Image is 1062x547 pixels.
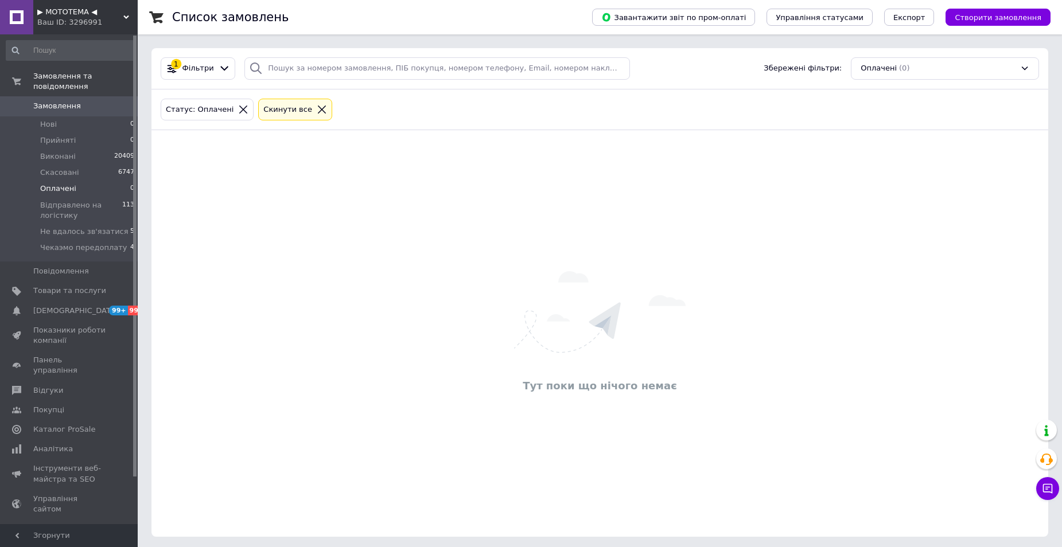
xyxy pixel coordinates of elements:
[946,9,1051,26] button: Створити замовлення
[172,10,289,24] h1: Список замовлень
[767,9,873,26] button: Управління статусами
[40,226,129,237] span: Не вдалось зв'язатися
[244,57,630,80] input: Пошук за номером замовлення, ПІБ покупця, номером телефону, Email, номером накладної
[33,385,63,396] span: Відгуки
[130,243,134,253] span: 4
[884,9,935,26] button: Експорт
[33,306,118,316] span: [DEMOGRAPHIC_DATA]
[164,104,236,116] div: Статус: Оплачені
[33,71,138,92] span: Замовлення та повідомлення
[33,424,95,435] span: Каталог ProSale
[764,63,842,74] span: Збережені фільтри:
[33,444,73,454] span: Аналітика
[182,63,214,74] span: Фільтри
[128,306,147,315] span: 99+
[33,286,106,296] span: Товари та послуги
[893,13,925,22] span: Експорт
[899,64,909,72] span: (0)
[40,183,76,194] span: Оплачені
[40,119,57,130] span: Нові
[776,13,863,22] span: Управління статусами
[130,226,134,237] span: 5
[130,135,134,146] span: 0
[601,12,746,22] span: Завантажити звіт по пром-оплаті
[934,13,1051,21] a: Створити замовлення
[130,119,134,130] span: 0
[6,40,135,61] input: Пошук
[37,7,123,17] span: ▶ МОТОТЕМА ◀
[122,200,134,221] span: 113
[37,17,138,28] div: Ваш ID: 3296991
[1036,477,1059,500] button: Чат з покупцем
[171,59,181,69] div: 1
[109,306,128,315] span: 99+
[40,167,79,178] span: Скасовані
[955,13,1041,22] span: Створити замовлення
[118,167,134,178] span: 6747
[33,101,81,111] span: Замовлення
[40,200,122,221] span: Відправлено на логістику
[861,63,897,74] span: Оплачені
[33,405,64,415] span: Покупці
[114,151,134,162] span: 20409
[40,135,76,146] span: Прийняті
[33,325,106,346] span: Показники роботи компанії
[130,183,134,194] span: 0
[592,9,755,26] button: Завантажити звіт по пром-оплаті
[157,378,1042,393] div: Тут поки що нічого немає
[40,151,76,162] span: Виконані
[261,104,314,116] div: Cкинути все
[33,494,106,514] span: Управління сайтом
[33,463,106,484] span: Інструменти веб-майстра та SEO
[33,355,106,376] span: Панель управління
[40,243,127,253] span: Чекаэмо передоплату
[33,266,89,276] span: Повідомлення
